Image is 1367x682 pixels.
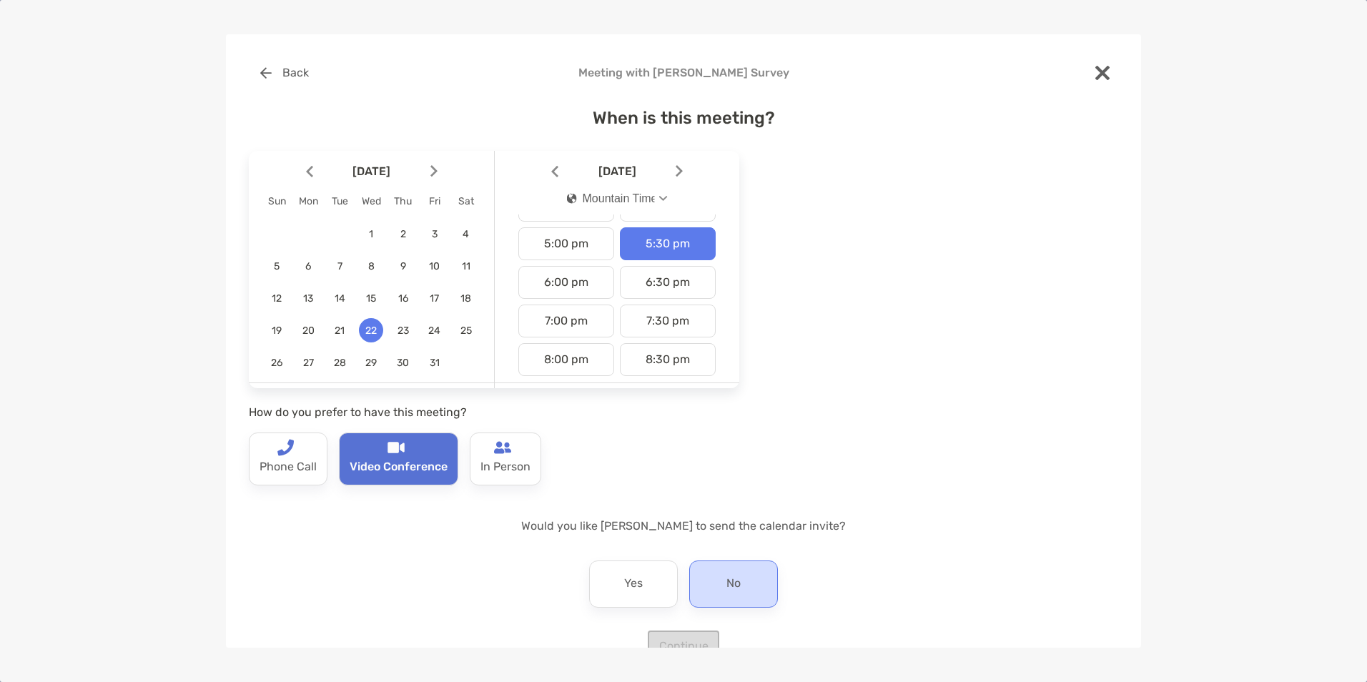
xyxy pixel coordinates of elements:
span: 24 [423,325,447,337]
span: 31 [423,357,447,369]
span: 20 [296,325,320,337]
span: 18 [454,292,478,305]
img: close modal [1095,66,1110,80]
div: Mountain Time [567,192,655,205]
span: 1 [359,228,383,240]
div: Sun [261,195,292,207]
p: How do you prefer to have this meeting? [249,403,739,421]
span: 30 [391,357,415,369]
span: 28 [327,357,352,369]
div: 7:30 pm [620,305,716,337]
span: 16 [391,292,415,305]
span: 13 [296,292,320,305]
span: [DATE] [561,164,673,178]
span: 27 [296,357,320,369]
div: 8:30 pm [620,343,716,376]
span: 8 [359,260,383,272]
span: 3 [423,228,447,240]
span: 9 [391,260,415,272]
span: 14 [327,292,352,305]
div: Sat [450,195,482,207]
span: 17 [423,292,447,305]
span: 21 [327,325,352,337]
span: 6 [296,260,320,272]
img: type-call [277,439,294,456]
p: No [726,573,741,595]
img: Arrow icon [676,165,683,177]
span: 26 [265,357,289,369]
span: [DATE] [316,164,428,178]
div: Mon [292,195,324,207]
img: type-call [494,439,511,456]
img: Arrow icon [551,165,558,177]
span: 4 [454,228,478,240]
div: 6:30 pm [620,266,716,299]
span: 11 [454,260,478,272]
h4: Meeting with [PERSON_NAME] Survey [249,66,1118,79]
span: 23 [391,325,415,337]
img: Arrow icon [430,165,438,177]
div: 6:00 pm [518,266,614,299]
img: icon [567,193,577,204]
div: 8:00 pm [518,343,614,376]
span: 2 [391,228,415,240]
span: 25 [454,325,478,337]
span: 19 [265,325,289,337]
p: In Person [480,456,530,479]
span: 12 [265,292,289,305]
img: type-call [388,439,405,456]
p: Phone Call [260,456,317,479]
div: Tue [324,195,355,207]
button: iconMountain Time [555,182,680,215]
div: 5:30 pm [620,227,716,260]
p: Would you like [PERSON_NAME] to send the calendar invite? [249,517,1118,535]
div: 5:00 pm [518,227,614,260]
div: Fri [419,195,450,207]
div: Wed [355,195,387,207]
span: 29 [359,357,383,369]
img: button icon [260,67,272,79]
span: 10 [423,260,447,272]
img: Arrow icon [306,165,313,177]
span: 5 [265,260,289,272]
span: 15 [359,292,383,305]
div: Thu [388,195,419,207]
p: Yes [624,573,643,595]
span: 7 [327,260,352,272]
button: Back [249,57,320,89]
img: Open dropdown arrow [659,196,668,201]
div: 7:00 pm [518,305,614,337]
span: 22 [359,325,383,337]
h4: When is this meeting? [249,108,1118,128]
p: Video Conference [350,456,448,479]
